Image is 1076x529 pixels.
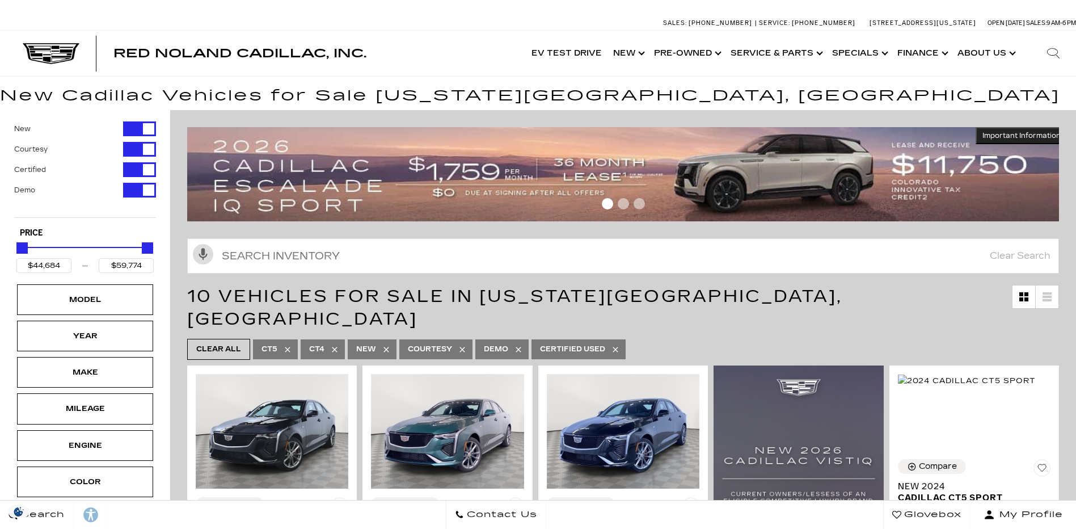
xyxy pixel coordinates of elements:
div: MakeMake [17,357,153,388]
span: My Profile [995,507,1063,523]
div: EngineEngine [17,430,153,461]
label: Demo [14,184,35,196]
span: Go to slide 3 [634,198,645,209]
span: Glovebox [901,507,961,523]
button: Important Information [976,127,1067,144]
a: Finance [892,31,952,76]
span: CT5 [261,342,277,356]
input: Search Inventory [187,238,1059,274]
img: 2509-September-FOM-Escalade-IQ-Lease9 [187,127,1067,221]
span: Demo [484,342,508,356]
span: 9 AM-6 PM [1047,19,1076,27]
img: Cadillac Dark Logo with Cadillac White Text [23,43,79,65]
img: 2025 Cadillac CT4 Sport [371,374,524,489]
a: Glovebox [883,501,970,529]
div: MileageMileage [17,393,153,424]
span: Sales: [663,19,687,27]
label: Certified [14,164,46,175]
div: Engine [57,439,113,452]
span: Go to slide 1 [602,198,613,209]
img: 2024 Cadillac CT4 Sport [547,374,699,489]
input: Maximum [99,258,154,273]
span: New [356,342,376,356]
span: Go to slide 2 [618,198,629,209]
a: Service & Parts [725,31,826,76]
span: CT4 [309,342,324,356]
section: Click to Open Cookie Consent Modal [6,506,32,518]
button: Compare Vehicle [547,497,615,512]
span: [PHONE_NUMBER] [689,19,752,27]
div: YearYear [17,321,153,351]
div: Filter by Vehicle Type [14,121,156,217]
a: New 2024Cadillac CT5 Sport [898,481,1050,503]
img: 2024 Cadillac CT5 Sport [898,375,1036,387]
span: New 2024 [898,481,1042,492]
a: Red Noland Cadillac, Inc. [113,48,366,59]
div: Mileage [57,402,113,415]
span: Red Noland Cadillac, Inc. [113,47,366,60]
h5: Price [20,228,150,238]
a: About Us [952,31,1019,76]
img: Opt-Out Icon [6,506,32,518]
button: Compare Vehicle [196,497,264,512]
div: Make [57,366,113,379]
span: Contact Us [464,507,537,523]
button: Compare Vehicle [371,497,439,512]
a: EV Test Drive [526,31,607,76]
div: Year [57,330,113,342]
button: Compare Vehicle [898,459,966,474]
div: Price [16,238,154,273]
button: Save Vehicle [331,497,348,519]
div: Compare [919,461,957,472]
label: Courtesy [14,144,48,155]
span: Sales: [1026,19,1047,27]
div: Model [57,293,113,306]
div: Color [57,476,113,488]
span: Search [18,507,65,523]
span: [PHONE_NUMBER] [792,19,855,27]
div: ModelModel [17,284,153,315]
button: Save Vehicle [1033,459,1050,481]
button: Open user profile menu [970,501,1076,529]
a: [STREET_ADDRESS][US_STATE] [870,19,976,27]
img: 2024 Cadillac CT4 Sport [196,374,348,489]
span: Important Information [982,131,1061,140]
span: Open [DATE] [988,19,1025,27]
span: Cadillac CT5 Sport [898,492,1042,503]
span: Clear All [196,342,241,356]
div: Maximum Price [142,242,153,254]
a: Specials [826,31,892,76]
button: Save Vehicle [507,497,524,519]
span: Certified Used [540,342,605,356]
a: New [607,31,648,76]
label: New [14,123,31,135]
span: Courtesy [408,342,452,356]
a: Service: [PHONE_NUMBER] [755,20,858,26]
input: Minimum [16,258,71,273]
span: 10 Vehicles for Sale in [US_STATE][GEOGRAPHIC_DATA], [GEOGRAPHIC_DATA] [187,286,842,329]
span: Service: [759,19,790,27]
button: Save Vehicle [682,497,699,519]
a: Contact Us [446,501,546,529]
div: ColorColor [17,467,153,497]
div: Minimum Price [16,242,28,254]
svg: Click to toggle on voice search [193,244,213,264]
a: Pre-Owned [648,31,725,76]
a: Sales: [PHONE_NUMBER] [663,20,755,26]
